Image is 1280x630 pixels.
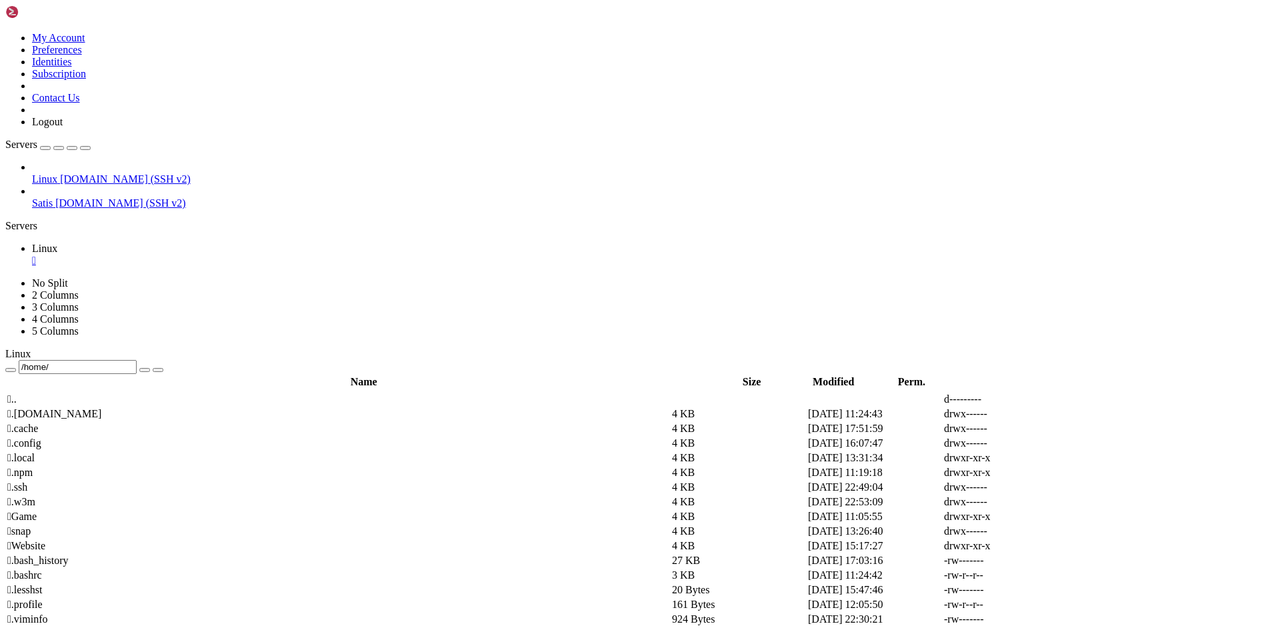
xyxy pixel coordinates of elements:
[7,569,42,581] span: .bashrc
[32,92,80,103] a: Contact Us
[7,584,43,595] span: .lesshst
[943,451,1078,465] td: drwxr-xr-x
[943,598,1078,611] td: -rw-r--r--
[671,407,806,421] td: 4 KB
[671,613,806,626] td: 924 Bytes
[807,554,942,567] td: [DATE] 17:03:16
[671,554,806,567] td: 27 KB
[783,375,885,389] th: Modified: activate to sort column ascending
[671,510,806,523] td: 4 KB
[807,407,942,421] td: [DATE] 11:24:43
[7,408,101,419] span: .[DOMAIN_NAME]
[32,243,1275,267] a: Linux
[7,555,69,566] span: .bash_history
[32,197,53,209] span: Satis
[671,495,806,509] td: 4 KB
[807,510,942,523] td: [DATE] 11:05:55
[32,255,1275,267] a: 
[7,525,31,537] span: snap
[671,598,806,611] td: 161 Bytes
[807,481,942,494] td: [DATE] 22:49:04
[671,481,806,494] td: 4 KB
[32,44,82,55] a: Preferences
[807,613,942,626] td: [DATE] 22:30:21
[943,437,1078,450] td: drwx------
[32,56,72,67] a: Identities
[671,466,806,479] td: 4 KB
[943,495,1078,509] td: drwx------
[943,554,1078,567] td: -rw-------
[32,32,85,43] a: My Account
[807,598,942,611] td: [DATE] 12:05:50
[55,197,186,209] span: [DOMAIN_NAME] (SSH v2)
[807,569,942,582] td: [DATE] 11:24:42
[7,467,33,478] span: .npm
[7,613,11,625] span: 
[807,495,942,509] td: [DATE] 22:53:09
[32,325,79,337] a: 5 Columns
[943,407,1078,421] td: drwx------
[7,496,35,507] span: .w3m
[7,584,11,595] span: 
[807,451,942,465] td: [DATE] 13:31:34
[7,599,43,610] span: .profile
[943,510,1078,523] td: drwxr-xr-x
[671,539,806,553] td: 4 KB
[7,408,11,419] span: 
[7,437,41,449] span: .config
[807,422,942,435] td: [DATE] 17:51:59
[7,375,721,389] th: Name: activate to sort column descending
[7,452,11,463] span: 
[60,173,191,185] span: [DOMAIN_NAME] (SSH v2)
[7,481,27,493] span: .ssh
[5,348,31,359] span: Linux
[7,599,11,610] span: 
[5,220,1275,232] div: Servers
[7,437,11,449] span: 
[7,467,11,478] span: 
[7,540,45,551] span: Website
[943,613,1078,626] td: -rw-------
[7,555,11,566] span: 
[807,437,942,450] td: [DATE] 16:07:47
[32,301,79,313] a: 3 Columns
[32,173,1275,185] a: Linux [DOMAIN_NAME] (SSH v2)
[7,525,11,537] span: 
[7,511,11,522] span: 
[722,375,781,389] th: Size: activate to sort column ascending
[32,313,79,325] a: 4 Columns
[7,511,37,522] span: Game
[32,277,68,289] a: No Split
[32,68,86,79] a: Subscription
[5,139,37,150] span: Servers
[32,243,57,254] span: Linux
[943,583,1078,597] td: -rw-------
[807,539,942,553] td: [DATE] 15:17:27
[7,393,17,405] span: ..
[943,569,1078,582] td: -rw-r--r--
[943,393,1078,406] td: d---------
[671,525,806,538] td: 4 KB
[32,185,1275,209] li: Satis [DOMAIN_NAME] (SSH v2)
[671,451,806,465] td: 4 KB
[671,569,806,582] td: 3 KB
[943,422,1078,435] td: drwx------
[886,375,938,389] th: Perm.: activate to sort column ascending
[7,496,11,507] span: 
[32,197,1275,209] a: Satis [DOMAIN_NAME] (SSH v2)
[7,423,11,434] span: 
[32,173,57,185] span: Linux
[671,583,806,597] td: 20 Bytes
[7,423,38,434] span: .cache
[19,360,137,374] input: Current Folder
[5,139,91,150] a: Servers
[943,539,1078,553] td: drwxr-xr-x
[32,289,79,301] a: 2 Columns
[807,583,942,597] td: [DATE] 15:47:46
[7,613,48,625] span: .viminfo
[807,466,942,479] td: [DATE] 11:19:18
[7,481,11,493] span: 
[7,569,11,581] span: 
[32,161,1275,185] li: Linux [DOMAIN_NAME] (SSH v2)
